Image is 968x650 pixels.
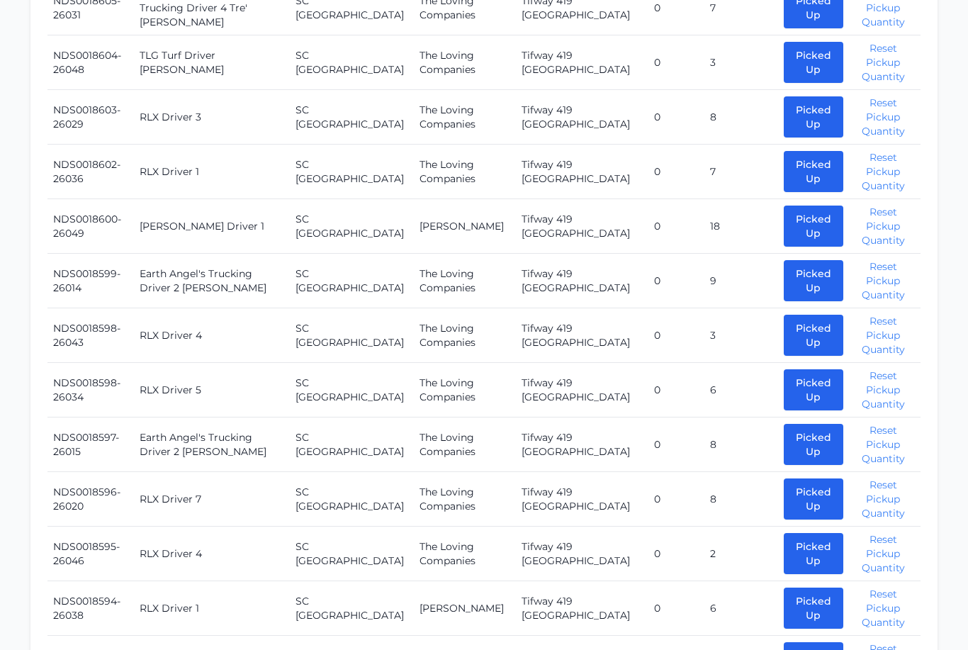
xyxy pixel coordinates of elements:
[784,206,843,247] button: Picked Up
[134,363,290,418] td: RLX Driver 5
[852,96,915,138] button: Reset Pickup Quantity
[290,145,413,199] td: SC [GEOGRAPHIC_DATA]
[704,199,778,254] td: 18
[47,254,134,308] td: NDS0018599-26014
[134,35,290,90] td: TLG Turf Driver [PERSON_NAME]
[704,35,778,90] td: 3
[648,199,704,254] td: 0
[290,35,413,90] td: SC [GEOGRAPHIC_DATA]
[516,363,648,418] td: Tifway 419 [GEOGRAPHIC_DATA]
[852,41,915,84] button: Reset Pickup Quantity
[784,151,843,192] button: Picked Up
[134,254,290,308] td: Earth Angel's Trucking Driver 2 [PERSON_NAME]
[784,588,843,629] button: Picked Up
[852,369,915,411] button: Reset Pickup Quantity
[852,532,915,575] button: Reset Pickup Quantity
[648,145,704,199] td: 0
[414,254,517,308] td: The Loving Companies
[414,90,517,145] td: The Loving Companies
[784,42,843,83] button: Picked Up
[47,418,134,472] td: NDS0018597-26015
[516,35,648,90] td: Tifway 419 [GEOGRAPHIC_DATA]
[47,363,134,418] td: NDS0018598-26034
[414,145,517,199] td: The Loving Companies
[648,581,704,636] td: 0
[290,581,413,636] td: SC [GEOGRAPHIC_DATA]
[290,363,413,418] td: SC [GEOGRAPHIC_DATA]
[134,418,290,472] td: Earth Angel's Trucking Driver 2 [PERSON_NAME]
[290,308,413,363] td: SC [GEOGRAPHIC_DATA]
[704,308,778,363] td: 3
[516,472,648,527] td: Tifway 419 [GEOGRAPHIC_DATA]
[290,254,413,308] td: SC [GEOGRAPHIC_DATA]
[414,527,517,581] td: The Loving Companies
[852,478,915,520] button: Reset Pickup Quantity
[290,472,413,527] td: SC [GEOGRAPHIC_DATA]
[784,96,843,138] button: Picked Up
[414,35,517,90] td: The Loving Companies
[852,314,915,357] button: Reset Pickup Quantity
[704,90,778,145] td: 8
[784,478,843,520] button: Picked Up
[648,308,704,363] td: 0
[648,90,704,145] td: 0
[47,199,134,254] td: NDS0018600-26049
[852,205,915,247] button: Reset Pickup Quantity
[516,199,648,254] td: Tifway 419 [GEOGRAPHIC_DATA]
[290,199,413,254] td: SC [GEOGRAPHIC_DATA]
[648,363,704,418] td: 0
[414,199,517,254] td: [PERSON_NAME]
[784,315,843,356] button: Picked Up
[47,90,134,145] td: NDS0018603-26029
[648,35,704,90] td: 0
[414,581,517,636] td: [PERSON_NAME]
[704,145,778,199] td: 7
[414,308,517,363] td: The Loving Companies
[134,472,290,527] td: RLX Driver 7
[704,418,778,472] td: 8
[47,145,134,199] td: NDS0018602-26036
[516,145,648,199] td: Tifway 419 [GEOGRAPHIC_DATA]
[784,533,843,574] button: Picked Up
[290,90,413,145] td: SC [GEOGRAPHIC_DATA]
[704,254,778,308] td: 9
[704,363,778,418] td: 6
[516,527,648,581] td: Tifway 419 [GEOGRAPHIC_DATA]
[784,424,843,465] button: Picked Up
[704,527,778,581] td: 2
[852,150,915,193] button: Reset Pickup Quantity
[134,308,290,363] td: RLX Driver 4
[47,308,134,363] td: NDS0018598-26043
[134,527,290,581] td: RLX Driver 4
[47,527,134,581] td: NDS0018595-26046
[414,472,517,527] td: The Loving Companies
[648,254,704,308] td: 0
[784,260,843,301] button: Picked Up
[47,581,134,636] td: NDS0018594-26038
[134,90,290,145] td: RLX Driver 3
[516,308,648,363] td: Tifway 419 [GEOGRAPHIC_DATA]
[290,418,413,472] td: SC [GEOGRAPHIC_DATA]
[648,472,704,527] td: 0
[134,199,290,254] td: [PERSON_NAME] Driver 1
[134,581,290,636] td: RLX Driver 1
[704,472,778,527] td: 8
[516,254,648,308] td: Tifway 419 [GEOGRAPHIC_DATA]
[47,472,134,527] td: NDS0018596-26020
[648,527,704,581] td: 0
[784,369,843,410] button: Picked Up
[516,418,648,472] td: Tifway 419 [GEOGRAPHIC_DATA]
[47,35,134,90] td: NDS0018604-26048
[290,527,413,581] td: SC [GEOGRAPHIC_DATA]
[516,90,648,145] td: Tifway 419 [GEOGRAPHIC_DATA]
[704,581,778,636] td: 6
[134,145,290,199] td: RLX Driver 1
[414,363,517,418] td: The Loving Companies
[852,259,915,302] button: Reset Pickup Quantity
[852,423,915,466] button: Reset Pickup Quantity
[414,418,517,472] td: The Loving Companies
[852,587,915,629] button: Reset Pickup Quantity
[648,418,704,472] td: 0
[516,581,648,636] td: Tifway 419 [GEOGRAPHIC_DATA]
